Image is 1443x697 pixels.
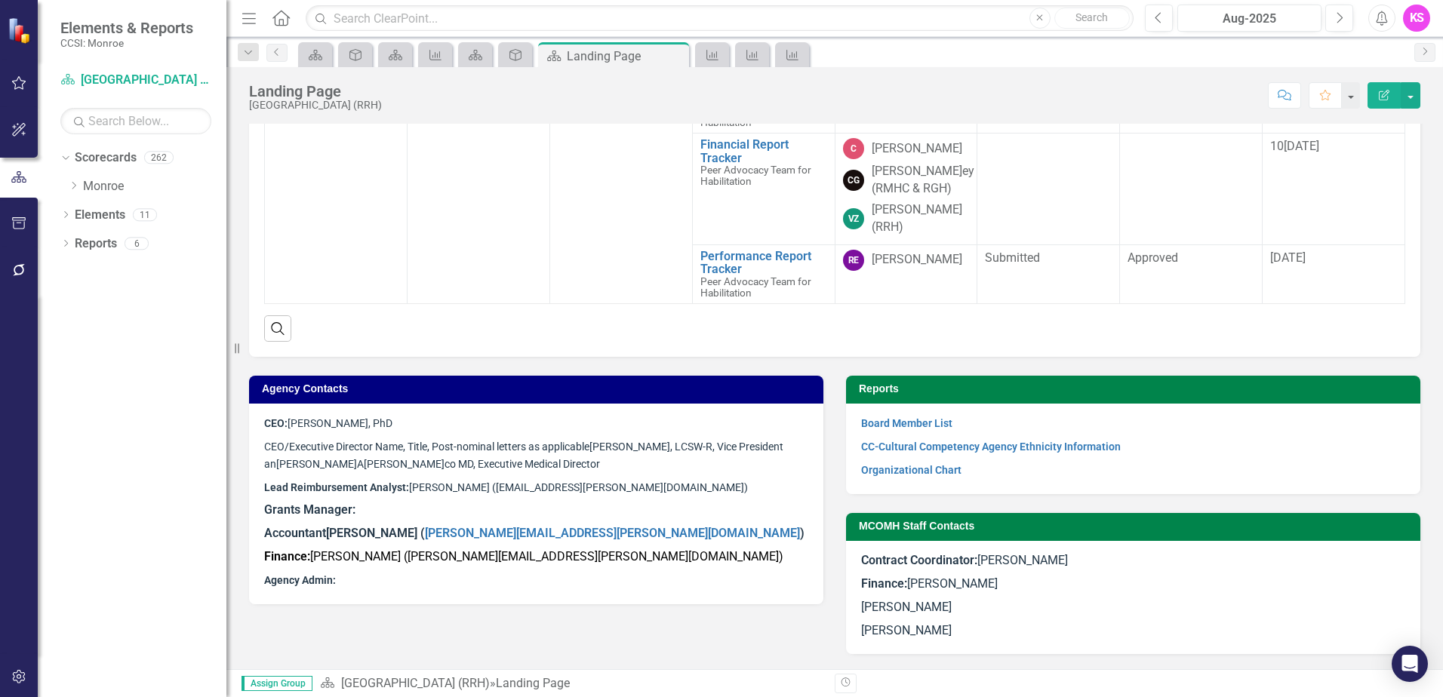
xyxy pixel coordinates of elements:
span: [PERSON_NAME] [977,553,1068,567]
div: [PERSON_NAME] [872,140,962,158]
span: Assign Group [242,676,312,691]
button: Search [1054,8,1130,29]
a: [PERSON_NAME][EMAIL_ADDRESS][PERSON_NAME][DOMAIN_NAME] [408,549,779,563]
input: Search Below... [60,108,211,134]
div: [PERSON_NAME] (RRH) [872,201,970,236]
a: Monroe [83,178,226,195]
a: Financial Report Tracker [700,138,827,164]
span: Approved [1128,250,1178,265]
td: Double-Click to Edit Right Click for Context Menu [692,134,835,244]
strong: Lead Reimbursement Analyst: [264,481,409,493]
strong: CEO: [264,417,288,429]
span: [PERSON_NAME] ( ) [264,549,783,563]
a: [GEOGRAPHIC_DATA] (RRH) [341,676,490,690]
div: Landing Page [496,676,570,690]
div: Aug-2025 [1183,10,1316,28]
img: ClearPoint Strategy [8,17,34,44]
a: Reports [75,235,117,253]
small: CCSI: Monroe [60,37,193,49]
div: [PERSON_NAME] [872,251,962,269]
td: Double-Click to Edit [1263,244,1405,304]
p: [PERSON_NAME] [861,596,1405,619]
button: Aug-2025 [1177,5,1321,32]
a: Scorecards [75,149,137,167]
span: Peer Advocacy Team for Habilitation [700,164,811,187]
div: [PERSON_NAME]ey (RMHC & RGH) [872,163,974,198]
div: CG [843,170,864,191]
span: Search [1075,11,1108,23]
td: Double-Click to Edit [549,1,692,304]
span: [PERSON_NAME], PhD [264,417,392,429]
input: Search ClearPoint... [306,5,1134,32]
p: [PERSON_NAME] [861,619,1405,640]
td: Double-Click to Edit [1263,134,1405,244]
a: [PERSON_NAME][EMAIL_ADDRESS][PERSON_NAME][DOMAIN_NAME] [425,526,800,540]
span: Submitted [985,250,1040,265]
td: Double-Click to Edit [265,1,408,304]
strong: Finance: [264,549,310,563]
div: RE [843,250,864,271]
strong: Contract Coordinator: [861,553,977,567]
div: C [843,138,864,159]
div: Landing Page [249,83,382,100]
span: CEO/Executive Director Name, Title, Post-nominal letters as applicable[PERSON_NAME], LCSW-R, Vice... [264,441,783,470]
strong: Accountant[PERSON_NAME] ( ) [264,526,805,540]
h3: Agency Contacts [262,383,816,395]
span: Peer Advocacy Team for Habilitation [700,275,811,299]
a: CC-Cultural Competency Agency Ethnicity Information [861,441,1121,453]
a: Organizational Chart [861,464,961,476]
td: Double-Click to Edit [977,244,1120,304]
div: VZ [843,208,864,229]
p: [PERSON_NAME] [861,573,1405,596]
td: Double-Click to Edit [1120,244,1263,304]
span: [PERSON_NAME] ([EMAIL_ADDRESS][PERSON_NAME][DOMAIN_NAME]) [264,481,748,493]
strong: Grants Manager: [264,502,355,517]
a: Performance Report Tracker [700,250,827,276]
span: [DATE] [1270,250,1306,265]
td: Double-Click to Edit [1120,134,1263,244]
div: » [320,675,823,692]
td: Double-Click to Edit [835,244,977,304]
a: Elements [75,207,125,224]
button: KS [1403,5,1430,32]
a: [GEOGRAPHIC_DATA] (RRH) [60,72,211,89]
strong: Agency Admin: [264,574,336,586]
h3: MCOMH Staff Contacts [859,520,1413,532]
strong: Finance: [861,576,907,591]
td: Double-Click to Edit [977,134,1120,244]
div: Open Intercom Messenger [1392,646,1428,682]
td: Double-Click to Edit [835,134,977,244]
span: 10[DATE] [1270,139,1319,153]
div: [GEOGRAPHIC_DATA] (RRH) [249,100,382,111]
span: Elements & Reports [60,19,193,37]
div: Landing Page [567,47,685,66]
div: 6 [125,237,149,250]
td: Double-Click to Edit Right Click for Context Menu [692,244,835,304]
div: 262 [144,152,174,164]
h3: Reports [859,383,1413,395]
div: 11 [133,208,157,221]
a: Board Member List [861,417,952,429]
